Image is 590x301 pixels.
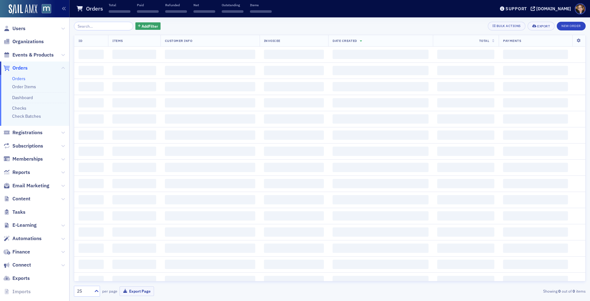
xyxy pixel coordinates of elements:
a: Subscriptions [3,143,43,149]
a: Finance [3,249,30,255]
span: Imports [12,288,31,295]
span: ‌ [79,82,104,91]
span: ‌ [333,163,429,172]
span: ‌ [503,98,568,107]
span: ‌ [264,98,324,107]
strong: 0 [557,288,562,294]
span: ‌ [333,227,429,237]
span: ‌ [112,98,156,107]
img: SailAMX [42,4,51,14]
span: ‌ [112,82,156,91]
span: Content [12,195,30,202]
span: ‌ [165,227,255,237]
span: ‌ [79,211,104,221]
span: ‌ [333,195,429,204]
span: ‌ [333,276,429,285]
span: ‌ [437,163,494,172]
span: ‌ [264,114,324,124]
button: Export [528,22,555,30]
span: ‌ [264,147,324,156]
span: ‌ [264,66,324,75]
span: ‌ [165,195,255,204]
div: Bulk Actions [497,24,521,28]
span: ‌ [333,66,429,75]
span: ‌ [437,66,494,75]
span: ‌ [79,195,104,204]
span: ‌ [437,244,494,253]
a: Imports [3,288,31,295]
span: ‌ [112,66,156,75]
span: ‌ [112,276,156,285]
h1: Orders [86,5,103,12]
a: Connect [3,262,31,268]
a: Memberships [3,156,43,162]
p: Items [250,3,272,7]
input: Search… [74,22,133,30]
button: New Order [557,22,586,30]
span: Payments [503,39,521,43]
button: Export Page [120,286,154,296]
span: ‌ [503,195,568,204]
a: Checks [12,105,26,111]
span: ‌ [79,66,104,75]
span: ‌ [165,130,255,140]
span: ‌ [193,10,215,13]
span: ‌ [437,276,494,285]
span: ‌ [503,227,568,237]
span: ‌ [264,227,324,237]
span: Customer Info [165,39,193,43]
button: AddFilter [135,22,161,30]
span: Exports [12,275,30,282]
span: ‌ [503,66,568,75]
span: ‌ [437,260,494,269]
div: Support [506,6,527,11]
span: ‌ [112,227,156,237]
span: ‌ [165,276,255,285]
span: Organizations [12,38,44,45]
span: ‌ [165,50,255,59]
span: Finance [12,249,30,255]
span: ‌ [437,147,494,156]
span: ‌ [112,260,156,269]
span: ‌ [503,211,568,221]
span: ‌ [250,10,272,13]
span: ‌ [112,147,156,156]
span: ‌ [112,50,156,59]
span: ‌ [79,179,104,188]
a: Automations [3,235,42,242]
span: ‌ [112,163,156,172]
span: ‌ [165,10,187,13]
span: ‌ [437,98,494,107]
p: Outstanding [222,3,243,7]
p: Paid [137,3,159,7]
span: ‌ [264,82,324,91]
p: Net [193,3,215,7]
span: ‌ [79,50,104,59]
a: Content [3,195,30,202]
span: ‌ [503,260,568,269]
span: ‌ [503,276,568,285]
span: ‌ [165,147,255,156]
div: Export [537,25,550,28]
span: ‌ [503,244,568,253]
span: Items [112,39,123,43]
span: ‌ [503,163,568,172]
span: ‌ [79,244,104,253]
span: ‌ [333,50,429,59]
span: Email Marketing [12,182,49,189]
strong: 0 [572,288,576,294]
span: ‌ [503,82,568,91]
span: ‌ [437,50,494,59]
span: ‌ [264,244,324,253]
span: Total [479,39,489,43]
div: [DOMAIN_NAME] [536,6,571,11]
span: ‌ [79,227,104,237]
span: Memberships [12,156,43,162]
span: ‌ [112,130,156,140]
span: ‌ [264,195,324,204]
div: 25 [77,288,91,294]
span: ‌ [333,211,429,221]
span: ‌ [437,114,494,124]
span: Add Filter [142,23,158,29]
button: [DOMAIN_NAME] [531,7,573,11]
